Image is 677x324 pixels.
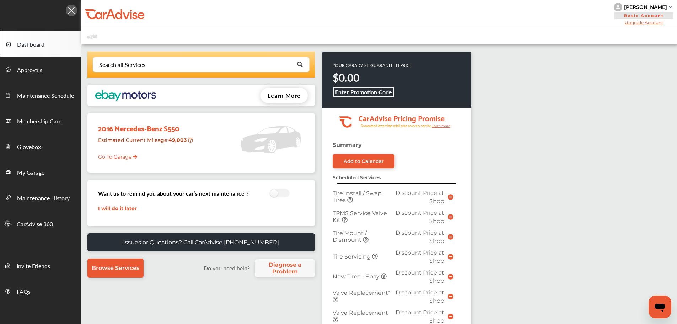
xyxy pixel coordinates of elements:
[649,296,671,318] iframe: Button to launch messaging window
[17,168,44,177] span: My Garage
[240,117,301,163] img: placeholder_car.5a1ece94.svg
[335,88,392,96] b: Enter Promotion Code
[98,205,137,212] a: I will do it later
[333,154,394,168] a: Add to Calendar
[614,20,674,25] span: Upgrade Account
[333,62,412,68] p: YOUR CARADVISE GUARANTEED PRICE
[93,117,197,134] div: 2016 Mercedes-Benz S550
[93,134,197,152] div: Estimated Current Mileage :
[87,233,315,251] a: Issues or Questions? Call CarAdvise [PHONE_NUMBER]
[0,31,81,57] a: Dashboard
[396,309,444,324] span: Discount Price at Shop
[624,4,667,10] div: [PERSON_NAME]
[333,70,359,85] strong: $0.00
[17,287,31,297] span: FAQs
[92,265,139,271] span: Browse Services
[614,3,622,11] img: knH8PDtVvWoAbQRylUukY18CTiRevjo20fAtgn5MLBQj4uumYvk2MzTtcAIzfGAtb1XOLVMAvhLuqoNAbL4reqehy0jehNKdM...
[255,259,315,277] a: Diagnose a Problem
[333,309,388,316] span: Valve Replacement
[396,289,444,304] span: Discount Price at Shop
[93,148,137,162] a: Go To Garage
[432,124,451,128] tspan: Learn more
[168,137,188,143] strong: 49,003
[17,220,53,229] span: CarAdvise 360
[99,62,145,68] div: Search all Services
[268,91,301,100] span: Learn More
[17,143,41,152] span: Glovebox
[0,82,81,108] a: Maintenance Schedule
[0,133,81,159] a: Glovebox
[396,249,444,264] span: Discount Price at Shop
[333,210,387,223] span: TPMS Service Valve Kit
[17,117,62,126] span: Membership Card
[258,261,311,275] span: Diagnose a Problem
[66,5,77,16] img: Icon.5fd9dcc7.svg
[344,158,384,164] div: Add to Calendar
[333,230,367,243] span: Tire Mount / Dismount
[396,269,444,284] span: Discount Price at Shop
[333,273,381,280] span: New Tires - Ebay
[123,239,279,246] p: Issues or Questions? Call CarAdvise [PHONE_NUMBER]
[396,229,444,244] span: Discount Price at Shop
[669,6,672,8] img: sCxJUJ+qAmfqhQGDUl18vwLg4ZYJ6CxN7XmbOMBAAAAAElFTkSuQmCC
[17,40,44,49] span: Dashboard
[333,290,390,296] span: Valve Replacement*
[17,91,74,101] span: Maintenance Schedule
[0,108,81,133] a: Membership Card
[359,111,445,124] tspan: CarAdvise Pricing Promise
[0,159,81,185] a: My Garage
[333,253,372,260] span: Tire Servicing
[333,190,382,203] span: Tire Install / Swap Tires
[614,12,673,19] span: Basic Account
[396,190,444,205] span: Discount Price at Shop
[200,264,253,272] label: Do you need help?
[361,123,432,128] tspan: Guaranteed lower than retail price on every service.
[87,259,144,278] a: Browse Services
[396,209,444,224] span: Discount Price at Shop
[98,189,248,197] h3: Want us to remind you about your car’s next maintenance ?
[17,262,50,271] span: Invite Friends
[17,194,70,203] span: Maintenance History
[0,57,81,82] a: Approvals
[0,185,81,210] a: Maintenance History
[87,32,97,41] img: placeholder_car.fcab19be.svg
[333,175,381,180] strong: Scheduled Services
[333,142,362,148] strong: Summary
[17,66,42,75] span: Approvals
